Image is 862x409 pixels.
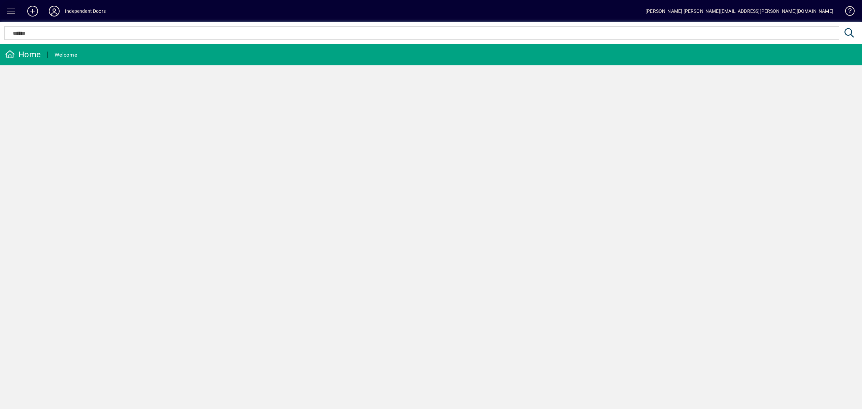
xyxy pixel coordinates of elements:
[65,6,106,17] div: Independent Doors
[43,5,65,17] button: Profile
[55,50,77,60] div: Welcome
[645,6,833,17] div: [PERSON_NAME] [PERSON_NAME][EMAIL_ADDRESS][PERSON_NAME][DOMAIN_NAME]
[840,1,854,23] a: Knowledge Base
[22,5,43,17] button: Add
[5,49,41,60] div: Home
